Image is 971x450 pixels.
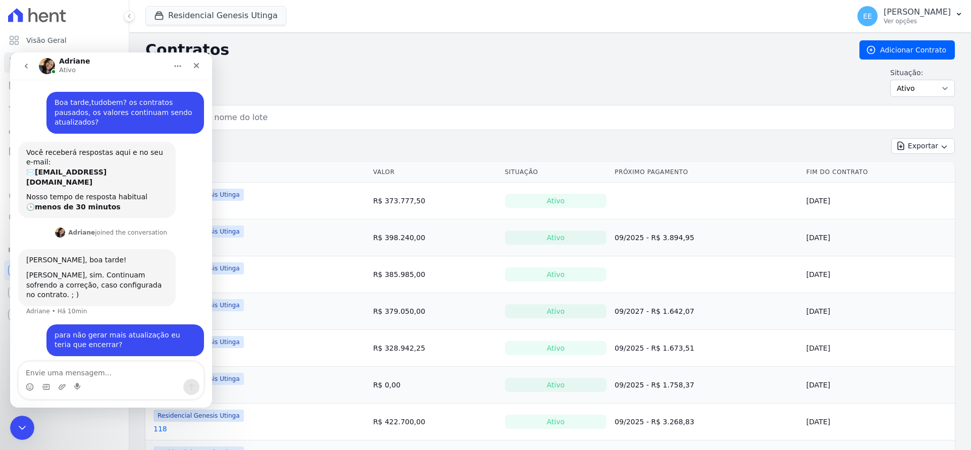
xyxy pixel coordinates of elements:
div: para não gerar mais atualização eu teria que encerrar? [44,278,186,298]
a: Visão Geral [4,30,125,50]
div: para não gerar mais atualização eu teria que encerrar? [36,272,194,304]
div: Ativo [505,341,607,355]
div: Ativo [505,194,607,208]
td: R$ 422.700,00 [369,404,501,440]
b: menos de 30 minutos [25,150,111,158]
td: R$ 0,00 [369,367,501,404]
td: [DATE] [802,293,955,330]
label: Situação: [890,68,955,78]
iframe: Intercom live chat [10,52,212,408]
a: 09/2025 - R$ 3.268,83 [615,418,694,426]
td: R$ 398.240,00 [369,219,501,256]
div: joined the conversation [58,176,157,185]
td: [DATE] [802,404,955,440]
div: Ativo [505,415,607,429]
td: [DATE] [802,183,955,219]
th: Valor [369,162,501,183]
a: 09/2027 - R$ 1.642,07 [615,307,694,315]
th: Situação [501,162,611,183]
button: EE [PERSON_NAME] Ver opções [849,2,971,30]
div: Ativo [505,304,607,318]
a: Contratos [4,52,125,73]
a: Minha Carteira [4,141,125,161]
td: [DATE] [802,367,955,404]
button: Start recording [64,330,72,339]
a: Conta Hent [4,283,125,303]
input: Buscar por nome do lote [162,107,950,128]
a: Clientes [4,119,125,139]
a: 09/2025 - R$ 3.894,95 [615,234,694,242]
button: Upload do anexo [48,330,56,339]
button: Selecionador de GIF [32,330,40,339]
a: 09/2025 - R$ 1.758,37 [615,381,694,389]
td: [DATE] [802,330,955,367]
span: Visão Geral [26,35,67,45]
a: Adicionar Contrato [859,40,955,60]
div: Nosso tempo de resposta habitual 🕒 [16,140,158,159]
div: [PERSON_NAME], boa tarde![PERSON_NAME], sim. Continuam sofrendo a correção, caso configurada no c... [8,197,166,253]
iframe: Intercom live chat [10,416,34,440]
th: Próximo Pagamento [610,162,802,183]
button: Exportar [891,138,955,154]
th: Lote [145,162,369,183]
a: 118 [154,424,167,434]
button: Selecionador de Emoji [16,330,24,339]
td: [DATE] [802,256,955,293]
td: R$ 373.777,50 [369,183,501,219]
div: Adriane • Há 10min [16,256,77,262]
div: [PERSON_NAME], boa tarde! [16,203,158,213]
a: Transferências [4,163,125,184]
div: Adriane diz… [8,174,194,197]
div: Você receberá respostas aqui e no seu e-mail: ✉️ [16,95,158,135]
div: Ativo [505,378,607,392]
p: Ver opções [884,17,951,25]
button: Enviar uma mensagem [173,326,189,343]
span: Residencial Genesis Utinga [154,410,244,422]
img: Profile image for Adriane [45,175,55,185]
a: Recebíveis [4,260,125,280]
a: Lotes [4,97,125,117]
button: Residencial Genesis Utinga [145,6,286,25]
th: Fim do Contrato [802,162,955,183]
textarea: Envie uma mensagem... [9,309,193,326]
div: Elisabete diz… [8,272,194,316]
div: Plataformas [8,244,121,256]
div: Ativo [505,231,607,245]
p: [PERSON_NAME] [884,7,951,17]
h2: Contratos [145,41,843,59]
a: Crédito [4,186,125,206]
a: 09/2025 - R$ 1.673,51 [615,344,694,352]
td: R$ 328.942,25 [369,330,501,367]
div: [PERSON_NAME], sim. Continuam sofrendo a correção, caso configurada no contrato. ; ) [16,218,158,248]
td: [DATE] [802,219,955,256]
span: EE [863,13,872,20]
a: Parcelas [4,75,125,95]
a: Negativação [4,208,125,228]
div: Ativo [505,267,607,282]
b: [EMAIL_ADDRESS][DOMAIN_NAME] [16,116,96,134]
td: R$ 379.050,00 [369,293,501,330]
div: Adriane diz… [8,197,194,271]
td: R$ 385.985,00 [369,256,501,293]
b: Adriane [58,177,85,184]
